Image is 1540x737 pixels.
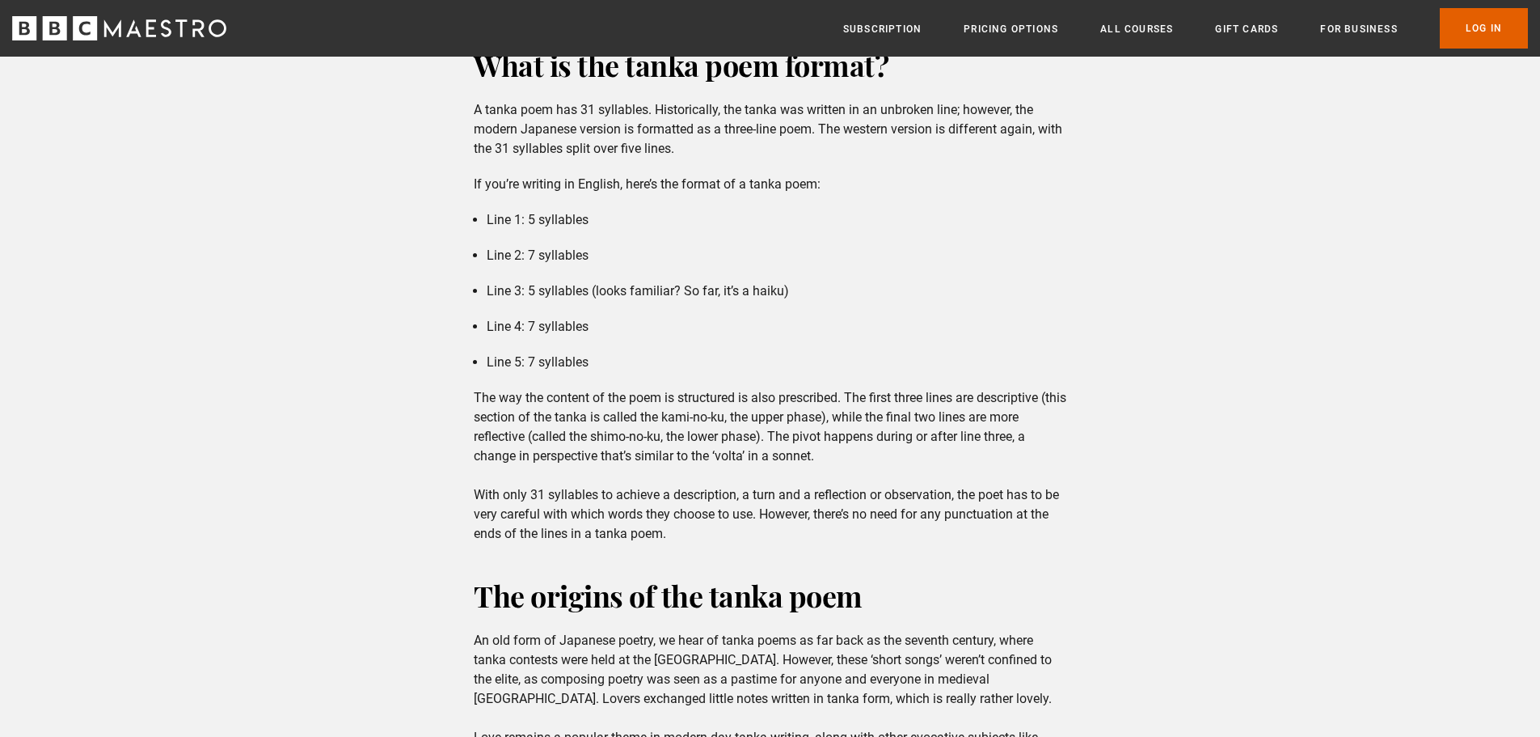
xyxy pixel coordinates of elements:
[1320,21,1397,37] a: For business
[474,175,1066,194] p: If you’re writing in English, here’s the format of a tanka poem:
[1215,21,1278,37] a: Gift Cards
[843,21,922,37] a: Subscription
[474,45,1066,84] h2: What is the tanka poem format?
[474,100,1066,159] p: A tanka poem has 31 syllables. Historically, the tanka was written in an unbroken line; however, ...
[964,21,1058,37] a: Pricing Options
[487,317,1066,337] li: Line 4: 7 syllables
[474,388,1066,544] p: The way the content of the poem is structured is also prescribed. The first three lines are descr...
[487,353,1066,372] li: Line 5: 7 syllables
[1100,21,1173,37] a: All Courses
[487,210,1066,230] li: Line 1: 5 syllables
[487,282,1066,301] li: Line 3: 5 syllables (looks familiar? So far, it’s a haiku)
[12,16,226,40] svg: BBC Maestro
[843,8,1528,49] nav: Primary
[1440,8,1528,49] a: Log In
[474,576,1066,615] h2: The origins of the tanka poem
[487,246,1066,265] li: Line 2: 7 syllables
